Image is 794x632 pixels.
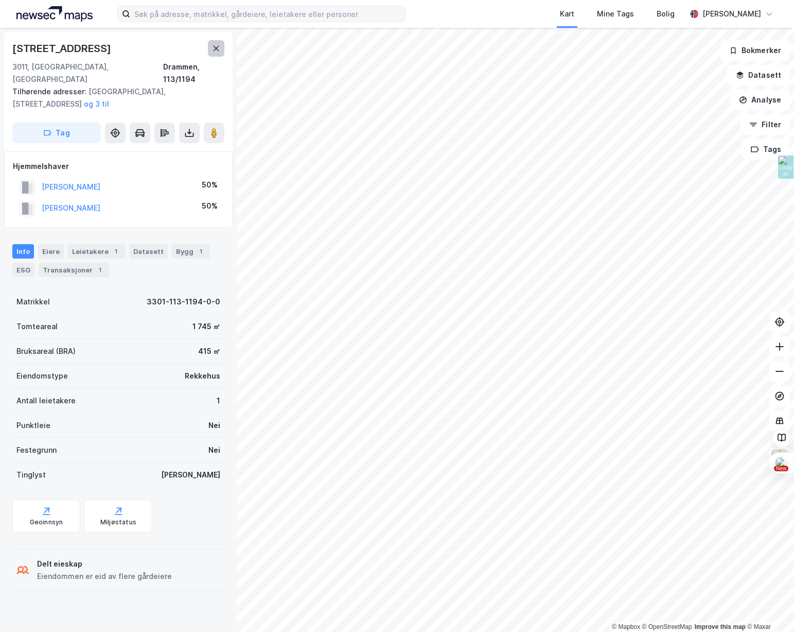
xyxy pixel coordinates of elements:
[16,395,76,407] div: Antall leietakere
[202,179,218,191] div: 50%
[37,558,172,570] div: Delt eieskap
[16,345,76,357] div: Bruksareal (BRA)
[12,61,163,86] div: 3011, [GEOGRAPHIC_DATA], [GEOGRAPHIC_DATA]
[68,244,125,259] div: Leietakere
[12,123,101,143] button: Tag
[208,444,220,456] div: Nei
[695,623,746,630] a: Improve this map
[560,8,574,20] div: Kart
[163,61,224,86] div: Drammen, 113/1194
[130,6,405,22] input: Søk på adresse, matrikkel, gårdeiere, leietakere eller personer
[743,583,794,632] div: Kontrollprogram for chat
[12,40,113,57] div: [STREET_ADDRESS]
[185,370,220,382] div: Rekkehus
[16,370,68,382] div: Eiendomstype
[100,518,136,526] div: Miljøstatus
[198,345,220,357] div: 415 ㎡
[16,296,50,308] div: Matrikkel
[740,114,790,135] button: Filter
[13,160,224,173] div: Hjemmelshaver
[657,8,675,20] div: Bolig
[172,244,210,259] div: Bygg
[147,296,220,308] div: 3301-113-1194-0-0
[642,623,692,630] a: OpenStreetMap
[16,6,93,22] img: logo.a4113a55bc3d86da70a041830d287a7e.svg
[16,320,58,333] div: Tomteareal
[12,86,216,110] div: [GEOGRAPHIC_DATA], [STREET_ADDRESS]
[727,65,790,86] button: Datasett
[217,395,220,407] div: 1
[742,139,790,160] button: Tags
[702,8,761,20] div: [PERSON_NAME]
[743,583,794,632] iframe: Chat Widget
[161,469,220,481] div: [PERSON_NAME]
[30,518,63,526] div: Geoinnsyn
[37,570,172,583] div: Eiendommen er eid av flere gårdeiere
[12,244,34,259] div: Info
[196,246,206,257] div: 1
[38,244,64,259] div: Eiere
[16,419,50,432] div: Punktleie
[192,320,220,333] div: 1 745 ㎡
[111,246,121,257] div: 1
[202,200,218,212] div: 50%
[39,263,109,277] div: Transaksjoner
[720,40,790,61] button: Bokmerker
[12,87,89,96] span: Tilhørende adresser:
[95,265,105,275] div: 1
[129,244,168,259] div: Datasett
[597,8,634,20] div: Mine Tags
[16,444,57,456] div: Festegrunn
[12,263,34,277] div: ESG
[612,623,640,630] a: Mapbox
[208,419,220,432] div: Nei
[730,90,790,110] button: Analyse
[16,469,46,481] div: Tinglyst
